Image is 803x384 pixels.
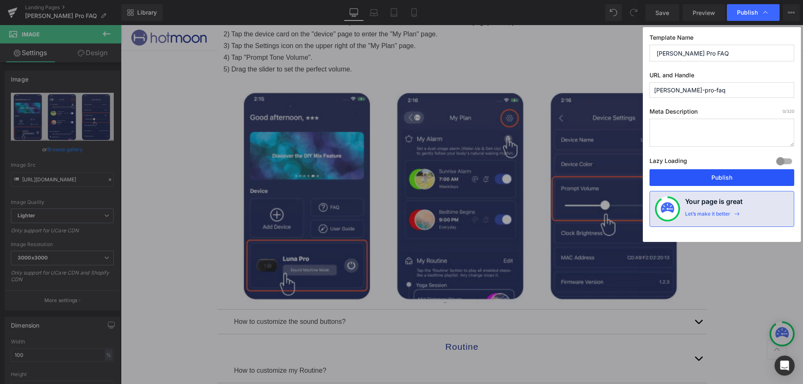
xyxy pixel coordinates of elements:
span: Publish [737,9,758,16]
img: onboarding-status.svg [661,202,674,216]
div: 2) Tap the device card on the "device" page to enter the "My Plan" page. [103,3,580,15]
h4: Your page is great [685,196,743,211]
label: Meta Description [650,108,794,119]
p: How to customize my Routine? [113,340,569,351]
label: Lazy Loading [650,155,687,169]
label: Template Name [650,34,794,45]
button: Publish [650,169,794,186]
div: Let’s make it better [685,211,730,221]
div: Open Intercom Messenger [775,356,795,376]
h1: Routine [113,315,569,328]
p: How to customize the sound buttons? [113,291,569,303]
div: 3) Tap the Settings icon on the upper right of the "My Plan" page. [103,15,580,27]
div: 4) Tap "Prompt Tone Volume". [103,27,580,38]
span: /320 [783,109,794,114]
label: URL and Handle [650,71,794,82]
div: 5) Drag the slider to set the perfect volume. [103,38,580,50]
span: 0 [783,109,785,114]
